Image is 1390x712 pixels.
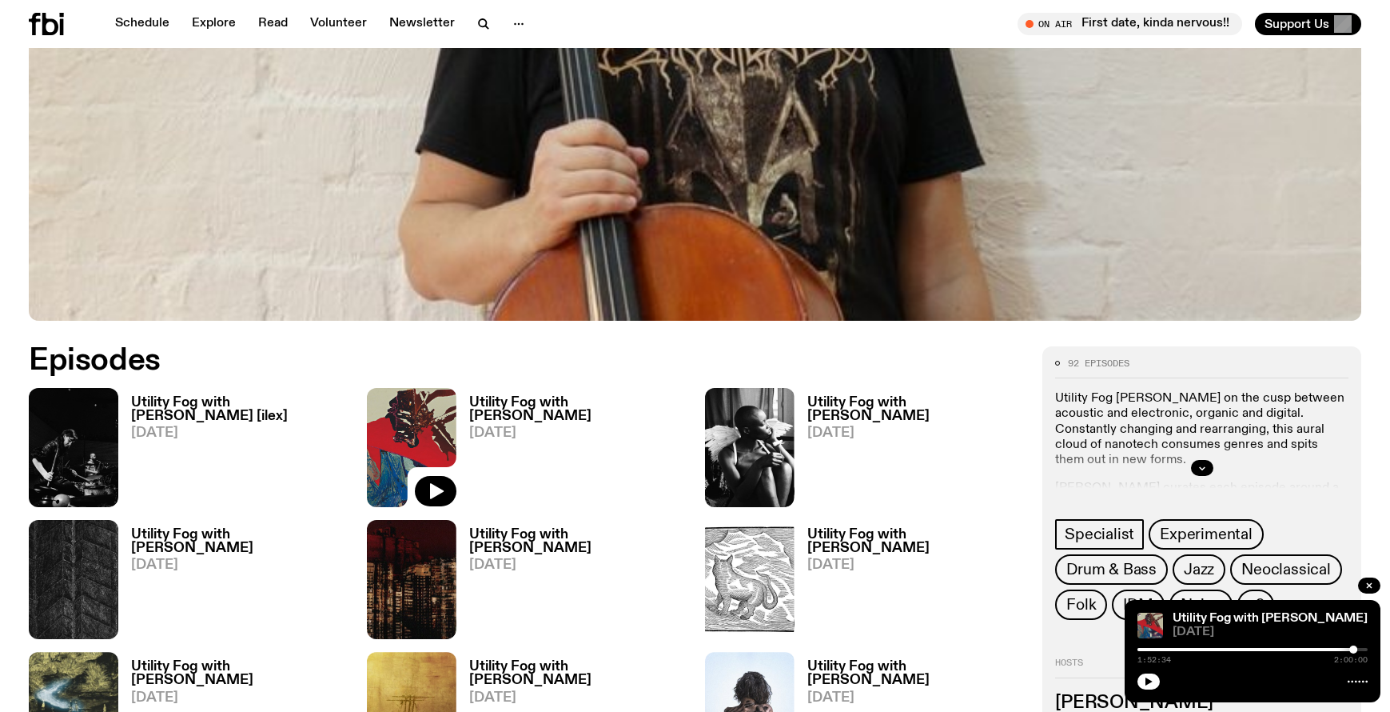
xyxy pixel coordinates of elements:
span: [DATE] [131,426,348,440]
p: Utility Fog [PERSON_NAME] on the cusp between acoustic and electronic, organic and digital. Const... [1055,391,1348,468]
h3: Utility Fog with [PERSON_NAME] [131,660,348,687]
a: IDM [1112,590,1164,620]
h3: Utility Fog with [PERSON_NAME] [131,528,348,555]
span: Folk [1066,596,1096,614]
span: [DATE] [807,426,1024,440]
span: 92 episodes [1068,359,1129,368]
a: Volunteer [301,13,376,35]
span: [DATE] [131,558,348,572]
a: Schedule [106,13,179,35]
a: Utility Fog with [PERSON_NAME][DATE] [456,528,686,639]
a: Newsletter [380,13,464,35]
h3: Utility Fog with [PERSON_NAME] [807,396,1024,423]
span: [DATE] [807,558,1024,572]
span: [DATE] [1173,626,1368,638]
img: Cover to (SAFETY HAZARD) مخاطر السلامة by electroneya, MARTINA and TNSXORDS [367,520,456,639]
a: Noise [1169,590,1233,620]
span: IDM [1123,596,1153,614]
a: Utility Fog with [PERSON_NAME] [ilex][DATE] [118,396,348,507]
h3: Utility Fog with [PERSON_NAME] [469,660,686,687]
a: Explore [182,13,245,35]
a: Jazz [1173,554,1225,585]
img: Cover of Ho99o9's album Tomorrow We Escape [705,388,795,507]
button: +9 [1237,590,1275,620]
h3: [PERSON_NAME] [1055,694,1348,712]
span: [DATE] [807,691,1024,705]
span: Specialist [1065,526,1134,543]
a: Utility Fog with [PERSON_NAME][DATE] [795,396,1024,507]
button: Support Us [1255,13,1361,35]
span: Jazz [1184,561,1214,578]
span: 1:52:34 [1137,656,1171,664]
span: [DATE] [469,691,686,705]
a: Neoclassical [1230,554,1342,585]
a: Drum & Bass [1055,554,1168,585]
button: On AirFirst date, kinda nervous!! [1018,13,1242,35]
h2: Hosts [1055,658,1348,678]
h2: Episodes [29,346,910,375]
h3: Utility Fog with [PERSON_NAME] [ilex] [131,396,348,423]
h3: Utility Fog with [PERSON_NAME] [469,528,686,555]
h3: Utility Fog with [PERSON_NAME] [469,396,686,423]
span: Drum & Bass [1066,561,1157,578]
a: Folk [1055,590,1107,620]
a: Utility Fog with [PERSON_NAME][DATE] [456,396,686,507]
a: Experimental [1149,519,1264,550]
img: Image by Billy Zammit [29,388,118,507]
span: Neoclassical [1241,561,1331,578]
a: Utility Fog with [PERSON_NAME] [1173,612,1368,625]
a: Read [249,13,297,35]
span: [DATE] [469,426,686,440]
img: Cover of Giuseppe Ielasi's album "an insistence on material vol.2" [29,520,118,639]
img: Cover for Kansai Bruises by Valentina Magaletti & YPY [705,520,795,639]
span: Support Us [1265,17,1329,31]
h3: Utility Fog with [PERSON_NAME] [807,528,1024,555]
a: Utility Fog with [PERSON_NAME][DATE] [118,528,348,639]
span: Experimental [1160,526,1253,543]
h3: Utility Fog with [PERSON_NAME] [807,660,1024,687]
a: Specialist [1055,519,1144,550]
span: +9 [1247,596,1265,614]
span: Noise [1181,596,1221,614]
span: [DATE] [131,691,348,705]
img: Cover to Mikoo's album It Floats [1137,613,1163,638]
span: 2:00:00 [1334,656,1368,664]
span: [DATE] [469,558,686,572]
a: Utility Fog with [PERSON_NAME][DATE] [795,528,1024,639]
